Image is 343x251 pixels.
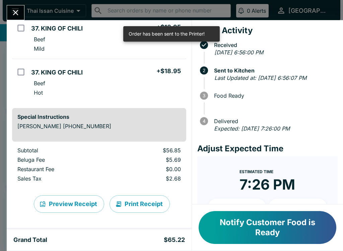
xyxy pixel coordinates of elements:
p: Beef [34,80,45,87]
table: orders table [12,147,186,185]
p: $2.68 [116,175,181,182]
h5: $65.22 [164,236,185,244]
h5: 37. KING OF CHILI [31,68,83,77]
p: Beef [34,36,45,43]
em: Last Updated at: [DATE] 6:56:07 PM [214,74,306,81]
span: Sent to Kitchen [211,67,338,73]
text: 2 [203,68,205,73]
div: Order has been sent to the Printer! [129,28,205,40]
button: Notify Customer Food is Ready [199,211,336,244]
button: Close [7,5,24,20]
span: Estimated Time [239,169,273,174]
p: $0.00 [116,166,181,172]
span: Food Ready [211,93,338,99]
text: 3 [203,93,205,98]
p: Restaurant Fee [17,166,105,172]
h5: 37. KING OF CHILI [31,24,83,33]
time: 7:26 PM [239,176,295,193]
button: Print Receipt [110,195,170,213]
em: [DATE] 6:56:00 PM [214,49,263,56]
p: $56.85 [116,147,181,154]
h4: Order Activity [197,26,338,36]
span: Delivered [211,118,338,124]
button: + 10 [208,199,266,215]
button: + 20 [269,199,327,215]
p: Sales Tax [17,175,105,182]
p: Subtotal [17,147,105,154]
p: [PERSON_NAME] [PHONE_NUMBER] [17,123,181,130]
p: Mild [34,45,45,52]
em: Expected: [DATE] 7:26:00 PM [214,125,290,132]
text: 4 [202,118,205,124]
p: $5.69 [116,156,181,163]
h6: Special Instructions [17,113,181,120]
h5: Grand Total [13,236,47,244]
h5: + $18.95 [156,67,181,75]
h4: Adjust Expected Time [197,144,338,154]
p: Beluga Fee [17,156,105,163]
button: Preview Receipt [34,195,104,213]
p: Hot [34,89,43,96]
span: Received [211,42,338,48]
